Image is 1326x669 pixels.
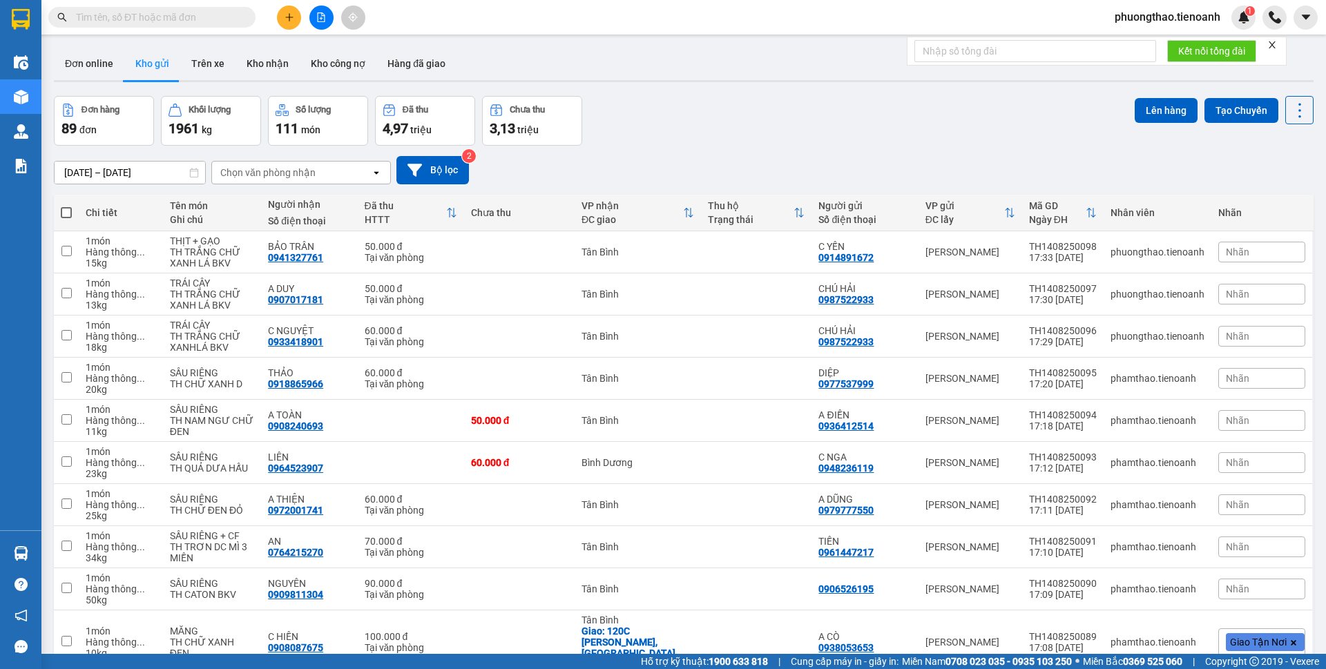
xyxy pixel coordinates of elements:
span: 1 [1247,6,1252,16]
div: 1 món [86,278,156,289]
div: 11 kg [86,426,156,437]
span: 89 [61,120,77,137]
div: ĐC lấy [925,214,1004,225]
div: 1 món [86,362,156,373]
span: | [1193,654,1195,669]
div: NGUYÊN [268,578,350,589]
div: A ĐIỀN [818,409,911,420]
div: Nhãn [1218,207,1305,218]
div: 17:10 [DATE] [1029,547,1097,558]
div: TH TRƠN DC MÌ 3 MIỀN [170,541,254,563]
span: Nhãn [1226,457,1249,468]
strong: 0369 525 060 [1123,656,1182,667]
button: Tạo Chuyến [1204,98,1278,123]
div: 0906526195 [818,583,874,594]
button: file-add [309,6,334,30]
div: Tân Bình [582,583,694,594]
div: Hàng thông thường [86,637,156,648]
button: plus [277,6,301,30]
button: Kho gửi [124,47,180,80]
span: 111 [276,120,298,137]
div: Tân Bình [582,541,694,552]
span: Nhãn [1226,246,1249,258]
div: [PERSON_NAME] [925,415,1015,426]
span: ... [137,331,145,342]
div: Đã thu [403,105,428,115]
img: warehouse-icon [14,546,28,561]
div: 0907017181 [268,294,323,305]
span: ... [137,583,145,594]
div: 0941327761 [268,252,323,263]
div: Số lượng [296,105,331,115]
th: Toggle SortBy [701,195,811,231]
span: ... [137,373,145,384]
div: TH1408250094 [1029,409,1097,420]
div: 0964523907 [268,463,323,474]
div: 60.000 đ [365,325,457,336]
span: copyright [1249,657,1259,666]
div: 0987522933 [818,294,874,305]
span: ... [137,637,145,648]
div: Bình Dương [582,457,694,468]
input: Nhập số tổng đài [914,40,1156,62]
span: Nhãn [1226,373,1249,384]
div: TH1408250092 [1029,494,1097,505]
span: | [778,654,780,669]
span: notification [15,609,28,622]
span: Nhãn [1226,415,1249,426]
span: Nhãn [1226,289,1249,300]
div: 60.000 đ [471,457,568,468]
svg: open [371,167,382,178]
div: 17:11 [DATE] [1029,505,1097,516]
div: Người nhận [268,199,350,210]
div: 50.000 đ [471,415,568,426]
div: A CÒ [818,631,911,642]
div: 0979777550 [818,505,874,516]
div: [PERSON_NAME] [925,246,1015,258]
button: Số lượng111món [268,96,368,146]
div: TH1408250095 [1029,367,1097,378]
span: Kết nối tổng đài [1178,43,1245,59]
div: 0977537999 [818,378,874,389]
span: Giao Tận Nơi [1230,636,1287,648]
div: Hàng thông thường [86,457,156,468]
div: 0961447217 [818,547,874,558]
div: Trạng thái [708,214,794,225]
div: Tân Bình [582,289,694,300]
span: ... [137,457,145,468]
div: SẦU RIÊNG [170,578,254,589]
div: TH1408250090 [1029,578,1097,589]
div: Chọn văn phòng nhận [220,166,316,180]
div: Khối lượng [189,105,231,115]
span: question-circle [15,578,28,591]
div: SẦU RIÊNG [170,404,254,415]
div: TH1408250098 [1029,241,1097,252]
div: 17:33 [DATE] [1029,252,1097,263]
span: message [15,640,28,653]
span: kg [202,124,212,135]
div: SẦU RIÊNG [170,452,254,463]
span: Hỗ trợ kỹ thuật: [641,654,768,669]
div: TH1408250097 [1029,283,1097,294]
div: 17:08 [DATE] [1029,642,1097,653]
div: 50.000 đ [365,283,457,294]
strong: 1900 633 818 [709,656,768,667]
div: SẦU RIÊNG [170,494,254,505]
span: phuongthao.tienoanh [1104,8,1231,26]
div: phamthao.tienoanh [1111,541,1204,552]
div: LIÊN [268,452,350,463]
div: Ngày ĐH [1029,214,1086,225]
div: Tại văn phòng [365,642,457,653]
th: Toggle SortBy [358,195,464,231]
div: 0948236119 [818,463,874,474]
span: Nhãn [1226,499,1249,510]
div: A TOÀN [268,409,350,420]
button: Khối lượng1961kg [161,96,261,146]
div: Đơn hàng [81,105,119,115]
div: TH1408250091 [1029,536,1097,547]
div: phuongthao.tienoanh [1111,246,1204,258]
span: ... [137,289,145,300]
div: 0972001741 [268,505,323,516]
div: 34 kg [86,552,156,563]
div: [PERSON_NAME] [925,583,1015,594]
